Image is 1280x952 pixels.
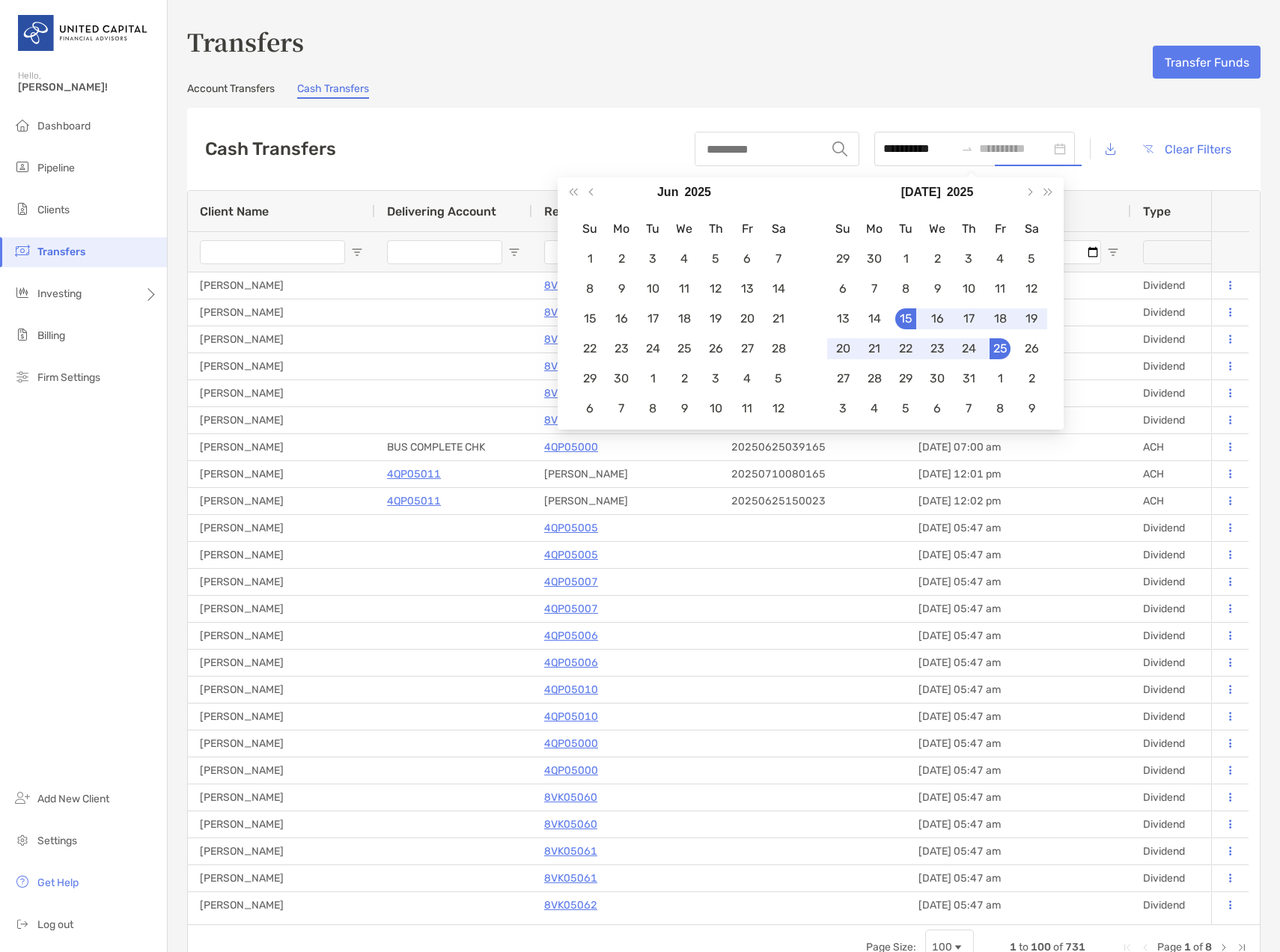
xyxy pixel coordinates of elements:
th: Th [953,214,984,244]
p: 8VK05061 [544,869,597,888]
p: 8VK05041 [544,276,597,295]
a: 4QP05006 [544,653,598,672]
div: 5 [705,248,726,269]
span: Pipeline [37,162,75,174]
td: 2025-07-21 [859,334,890,364]
td: 2025-06-30 [859,244,890,274]
input: Delivering Account Filter Input [387,240,502,264]
td: 2025-06-24 [637,334,668,364]
div: [PERSON_NAME] [188,677,375,703]
td: 2025-06-16 [606,304,637,334]
div: [PERSON_NAME] [188,326,375,353]
div: 18 [674,308,695,329]
td: 2025-07-09 [921,274,953,304]
p: 8VK05041 [544,303,597,322]
div: [DATE] 05:47 am [906,515,1131,541]
div: 5 [1021,248,1042,269]
span: swap-right [961,143,973,155]
td: 2025-07-02 [921,244,953,274]
div: 20 [832,338,853,359]
p: 4QP05000 [544,761,598,780]
td: 2025-06-14 [763,274,794,304]
td: 2025-07-07 [859,274,890,304]
div: [PERSON_NAME] [188,838,375,864]
div: [DATE] 05:47 am [906,784,1131,811]
div: 4 [990,248,1011,269]
td: 2025-07-22 [890,334,921,364]
a: 4QP05007 [544,599,598,618]
td: 2025-07-16 [921,304,953,334]
img: United Capital Logo [18,6,149,60]
a: 4QP05010 [544,707,598,726]
div: 28 [768,338,789,359]
th: Th [700,214,731,244]
img: billing icon [13,326,31,344]
button: Choose a month [657,177,678,207]
div: 27 [737,338,758,359]
div: 4 [674,248,695,269]
td: 2025-07-03 [953,244,984,274]
td: 2025-07-12 [1016,274,1047,304]
a: 8VK05061 [544,842,597,861]
span: Type [1143,204,1171,219]
div: [PERSON_NAME] [188,811,375,837]
div: 18 [990,308,1011,329]
div: [PERSON_NAME] [188,784,375,811]
span: Log out [37,918,73,931]
span: Get Help [37,876,79,889]
button: Last year (Control + left) [564,177,583,207]
input: Receiving Account Filter Input [544,240,689,264]
div: 11 [674,278,695,299]
div: 25 [990,338,1011,359]
td: 2025-06-12 [700,274,731,304]
div: [DATE] 12:02 pm [906,488,1131,514]
div: [DATE] 05:47 am [906,704,1131,730]
p: 4QP05005 [544,519,598,537]
a: 8VK05060 [544,788,597,807]
a: 4QP05007 [544,573,598,591]
img: button icon [1143,144,1153,153]
div: 19 [1021,308,1042,329]
img: firm-settings icon [13,367,31,385]
th: Mo [859,214,890,244]
div: 29 [832,248,853,269]
td: 2025-07-25 [984,334,1016,364]
img: add_new_client icon [13,789,31,807]
h3: Transfers [187,24,1261,58]
td: 2025-06-17 [637,304,668,334]
div: 6 [832,278,853,299]
p: 8VK05062 [544,357,597,376]
button: Open Filter Menu [508,246,520,258]
p: 8VK05060 [544,815,597,834]
div: [DATE] 05:47 am [906,623,1131,649]
span: Clients [37,204,70,216]
div: [DATE] 07:00 am [906,434,1131,460]
p: 8VK05031 [544,384,597,403]
div: 12 [705,278,726,299]
input: Client Name Filter Input [200,240,345,264]
th: Su [827,214,859,244]
div: 16 [611,308,632,329]
div: 16 [927,308,948,329]
div: 14 [768,278,789,299]
a: 8VK05062 [544,896,597,915]
div: 10 [642,278,663,299]
div: 7 [768,248,789,269]
div: 1 [895,248,916,269]
div: [PERSON_NAME] [188,434,375,460]
div: 12 [1021,278,1042,299]
div: 17 [958,308,979,329]
div: 7 [864,278,885,299]
div: [DATE] 05:47 am [906,892,1131,918]
td: 2025-06-28 [763,334,794,364]
div: 15 [579,308,600,329]
td: 2025-07-01 [890,244,921,274]
span: Transfers [37,245,85,258]
div: 20250625039165 [719,434,906,460]
div: [PERSON_NAME] [188,865,375,891]
a: 4QP05011 [387,492,441,510]
th: Tu [890,214,921,244]
a: 8VK05008 [544,411,597,430]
